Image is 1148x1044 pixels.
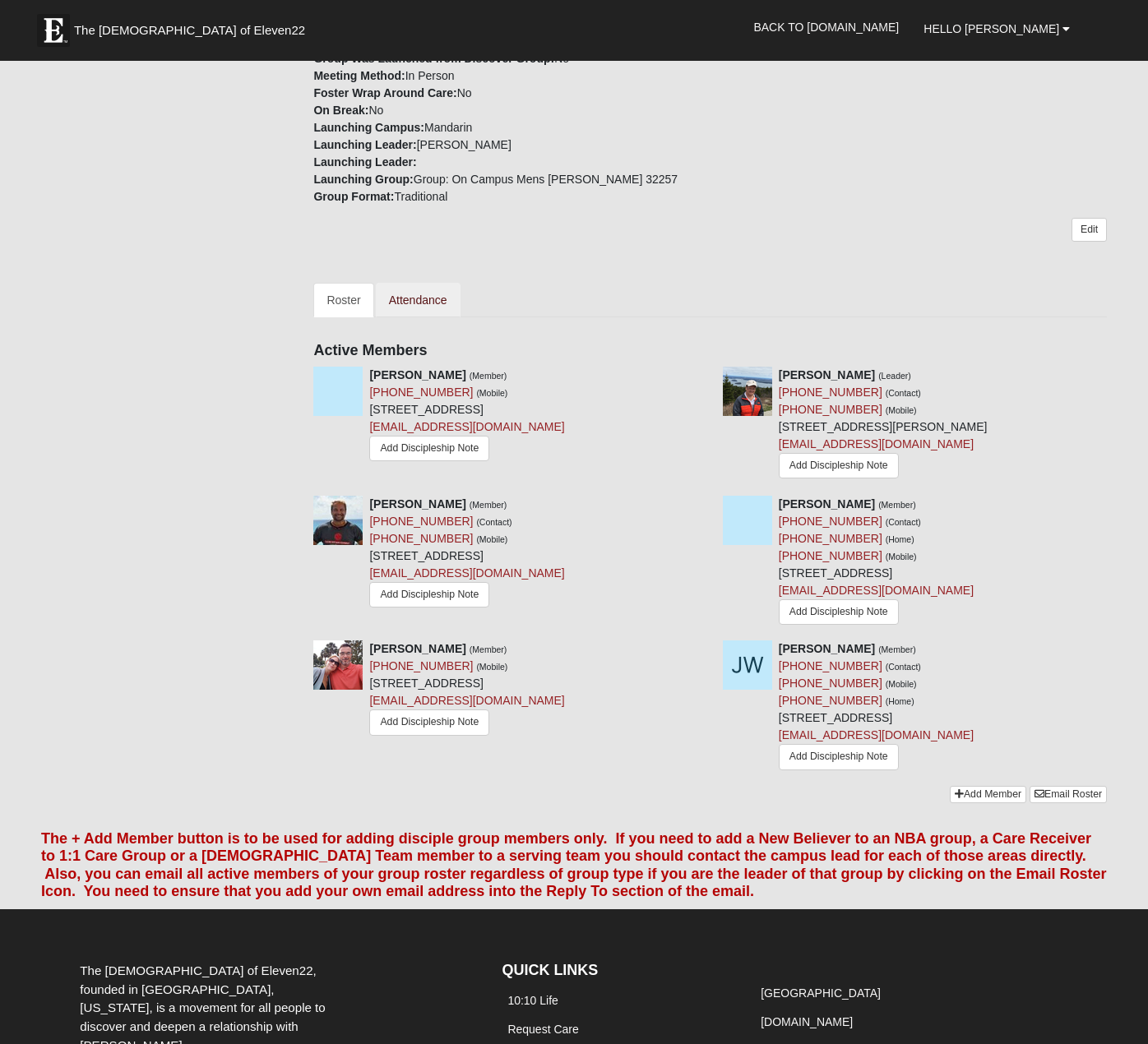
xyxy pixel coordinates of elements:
[476,662,507,672] small: (Mobile)
[313,155,416,169] strong: Launching Leader:
[507,994,558,1007] a: 10:10 Life
[369,515,473,528] a: [PHONE_NUMBER]
[369,694,564,707] a: [EMAIL_ADDRESS][DOMAIN_NAME]
[313,283,373,317] a: Roster
[779,453,899,478] a: Add Discipleship Note
[313,104,368,117] strong: On Break:
[313,121,424,134] strong: Launching Campus:
[369,436,489,461] a: Add Discipleship Note
[41,830,1107,900] font: The + Add Member button is to be used for adding disciple group members only. If you need to add ...
[1030,786,1107,803] a: Email Roster
[779,532,882,545] a: [PHONE_NUMBER]
[779,728,974,741] a: [EMAIL_ADDRESS][DOMAIN_NAME]
[911,8,1082,49] a: Hello [PERSON_NAME]
[779,744,899,769] a: Add Discipleship Note
[779,584,974,597] a: [EMAIL_ADDRESS][DOMAIN_NAME]
[779,497,875,510] strong: [PERSON_NAME]
[1072,218,1107,242] a: Edit
[779,549,882,562] a: [PHONE_NUMBER]
[878,500,916,510] small: (Member)
[779,694,882,707] a: [PHONE_NUMBER]
[779,496,974,629] div: [STREET_ADDRESS]
[476,517,512,527] small: (Contact)
[313,342,1107,360] h4: Active Members
[369,497,465,510] strong: [PERSON_NAME]
[313,138,416,151] strong: Launching Leader:
[369,709,489,735] a: Add Discipleship Note
[779,437,974,450] a: [EMAIL_ADDRESS][DOMAIN_NAME]
[376,283,461,317] a: Attendance
[779,368,875,381] strong: [PERSON_NAME]
[886,517,921,527] small: (Contact)
[29,6,358,47] a: The [DEMOGRAPHIC_DATA] of Eleven22
[779,642,875,655] strong: [PERSON_NAME]
[779,403,882,416] a: [PHONE_NUMBER]
[923,22,1059,35] span: Hello [PERSON_NAME]
[476,534,507,544] small: (Mobile)
[779,640,974,774] div: [STREET_ADDRESS]
[779,386,882,399] a: [PHONE_NUMBER]
[369,496,564,612] div: [STREET_ADDRESS]
[470,500,507,510] small: (Member)
[779,367,988,483] div: [STREET_ADDRESS][PERSON_NAME]
[779,599,899,625] a: Add Discipleship Note
[886,534,914,544] small: (Home)
[369,368,465,381] strong: [PERSON_NAME]
[369,420,564,433] a: [EMAIL_ADDRESS][DOMAIN_NAME]
[886,405,917,415] small: (Mobile)
[502,962,730,980] h4: QUICK LINKS
[886,662,921,672] small: (Contact)
[313,86,456,99] strong: Foster Wrap Around Care:
[878,644,916,654] small: (Member)
[761,986,881,1000] a: [GEOGRAPHIC_DATA]
[313,173,413,186] strong: Launching Group:
[74,22,305,39] span: The [DEMOGRAPHIC_DATA] of Eleven22
[369,582,489,607] a: Add Discipleship Note
[886,552,917,561] small: (Mobile)
[741,7,911,48] a: Back to [DOMAIN_NAME]
[369,566,564,580] a: [EMAIL_ADDRESS][DOMAIN_NAME]
[476,388,507,398] small: (Mobile)
[886,696,914,706] small: (Home)
[779,677,882,690] a: [PHONE_NUMBER]
[470,371,507,381] small: (Member)
[950,786,1026,803] a: Add Member
[369,367,564,465] div: [STREET_ADDRESS]
[470,644,507,654] small: (Member)
[313,69,405,82] strong: Meeting Method:
[886,679,917,689] small: (Mobile)
[779,515,882,528] a: [PHONE_NUMBER]
[313,190,394,203] strong: Group Format:
[369,659,473,672] a: [PHONE_NUMBER]
[369,642,465,655] strong: [PERSON_NAME]
[369,640,564,739] div: [STREET_ADDRESS]
[878,371,911,381] small: (Leader)
[369,386,473,399] a: [PHONE_NUMBER]
[779,659,882,672] a: [PHONE_NUMBER]
[369,532,473,545] a: [PHONE_NUMBER]
[886,388,921,398] small: (Contact)
[37,14,70,47] img: Eleven22 logo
